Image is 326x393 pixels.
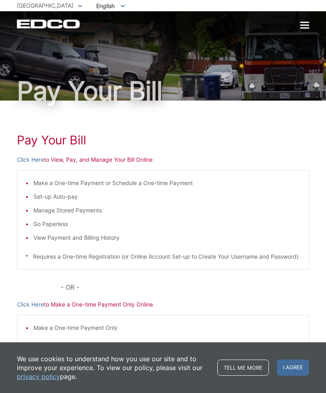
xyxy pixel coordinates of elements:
li: View Payment and Billing History [33,233,301,242]
h1: Pay Your Bill [17,133,309,147]
a: Tell me more [217,360,269,376]
li: Set-up Auto-pay [33,192,301,201]
p: - OR - [61,282,309,293]
span: [GEOGRAPHIC_DATA] [17,2,73,9]
li: Go Paperless [33,220,301,228]
p: to Make a One-time Payment Only Online [17,300,309,309]
span: I agree [277,360,309,376]
li: Make a One-time Payment or Schedule a One-time Payment [33,179,301,187]
p: to View, Pay, and Manage Your Bill Online [17,155,309,164]
a: EDCD logo. Return to the homepage. [17,19,81,29]
h1: Pay Your Bill [17,78,309,104]
a: Click Here [17,155,44,164]
li: Make a One-time Payment Only [33,323,301,332]
p: We use cookies to understand how you use our site and to improve your experience. To view our pol... [17,354,209,381]
a: Click Here [17,300,44,309]
p: * Requires a One-time Registration (or Online Account Set-up to Create Your Username and Password) [25,252,301,261]
li: Manage Stored Payments [33,206,301,215]
a: privacy policy [17,372,60,381]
